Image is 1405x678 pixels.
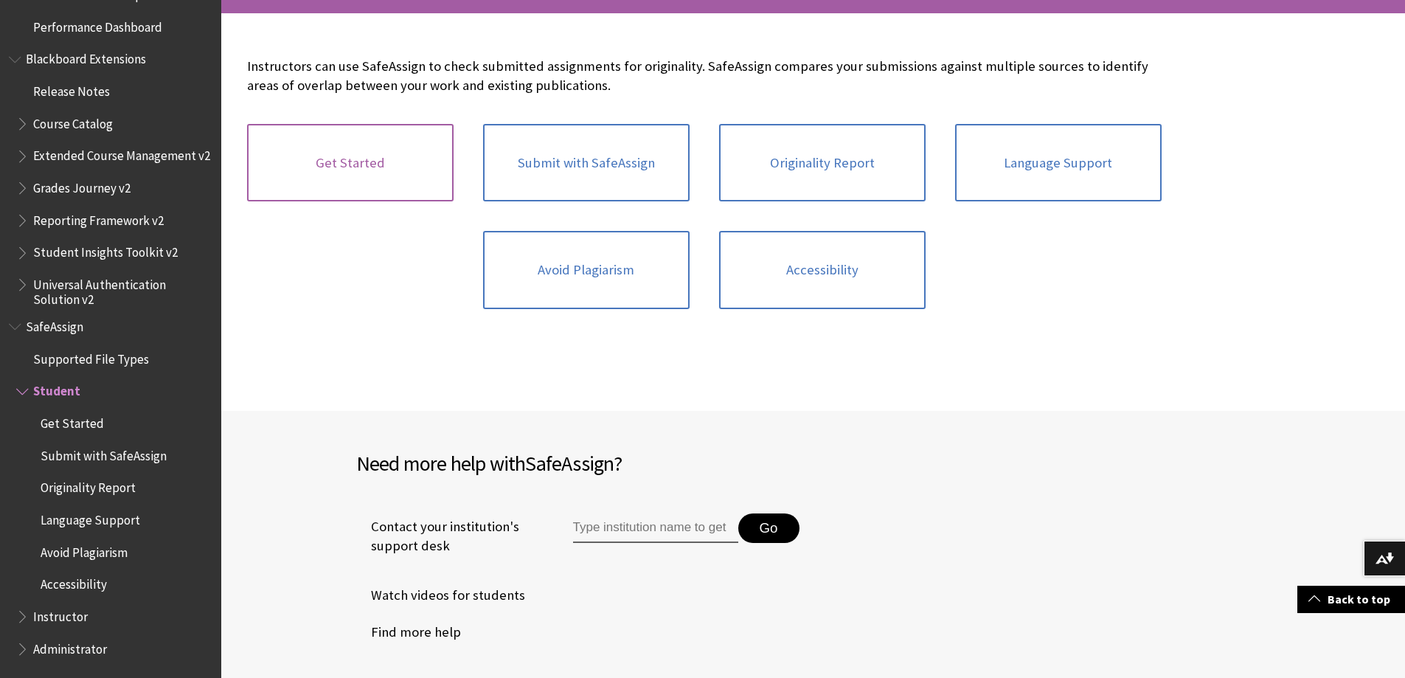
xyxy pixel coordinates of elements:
span: Performance Dashboard [33,15,162,35]
a: Accessibility [719,231,926,309]
a: Watch videos for students [356,584,525,606]
span: Universal Authentication Solution v2 [33,272,211,307]
span: Student [33,379,80,399]
a: Avoid Plagiarism [483,231,690,309]
span: Accessibility [41,573,107,592]
span: Course Catalog [33,111,113,131]
a: Get Started [247,124,454,202]
span: SafeAssign [525,450,614,477]
span: Release Notes [33,79,110,99]
span: Originality Report [41,476,136,496]
span: Language Support [41,508,140,527]
span: Contact your institution's support desk [356,517,539,556]
a: Find more help [356,621,461,643]
span: Avoid Plagiarism [41,540,128,560]
span: Reporting Framework v2 [33,208,164,228]
p: Instructors can use SafeAssign to check submitted assignments for originality. SafeAssign compare... [247,57,1162,95]
h2: Need more help with ? [356,448,813,479]
span: Instructor [33,604,88,624]
button: Go [738,513,799,543]
span: Extended Course Management v2 [33,144,210,164]
span: Student Insights Toolkit v2 [33,241,178,260]
nav: Book outline for Blackboard SafeAssign [9,314,212,661]
a: Back to top [1297,586,1405,613]
input: Type institution name to get support [573,513,738,543]
span: Submit with SafeAssign [41,443,167,463]
span: SafeAssign [26,314,83,334]
nav: Book outline for Blackboard Extensions [9,47,212,308]
span: Grades Journey v2 [33,176,131,196]
a: Submit with SafeAssign [483,124,690,202]
span: Blackboard Extensions [26,47,146,67]
span: Supported File Types [33,347,149,367]
a: Originality Report [719,124,926,202]
a: Language Support [955,124,1162,202]
span: Administrator [33,637,107,657]
span: Get Started [41,411,104,431]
